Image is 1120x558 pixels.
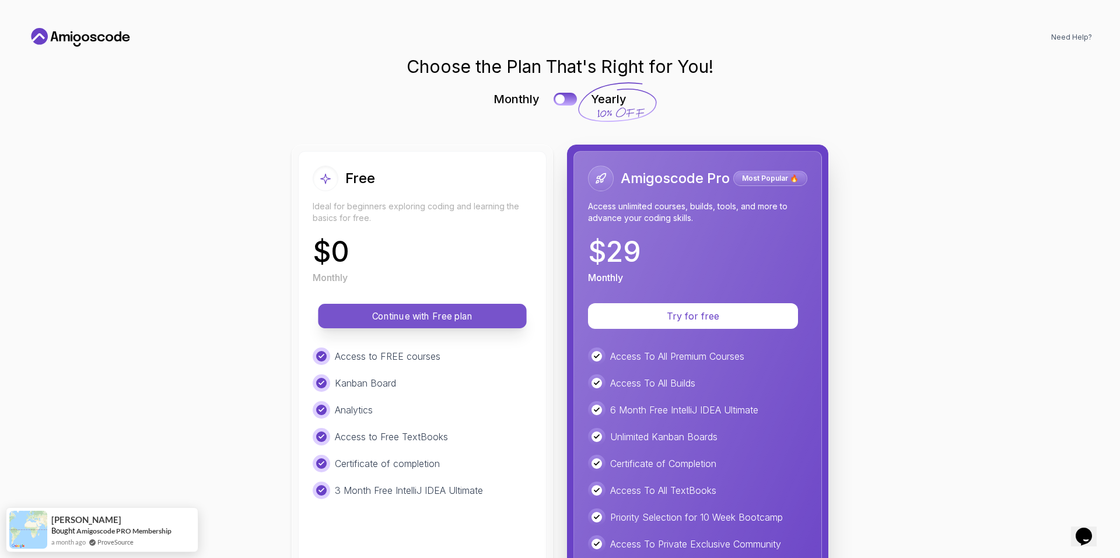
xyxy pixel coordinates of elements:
[335,457,440,471] p: Certificate of completion
[610,376,695,390] p: Access To All Builds
[610,349,744,363] p: Access To All Premium Courses
[610,430,717,444] p: Unlimited Kanban Boards
[610,483,716,497] p: Access To All TextBooks
[335,376,396,390] p: Kanban Board
[1071,511,1108,546] iframe: chat widget
[602,309,784,323] p: Try for free
[610,537,781,551] p: Access To Private Exclusive Community
[335,403,373,417] p: Analytics
[345,169,375,188] h2: Free
[588,238,641,266] p: $ 29
[51,526,75,535] span: Bought
[313,201,532,224] p: Ideal for beginners exploring coding and learning the basics for free.
[76,527,171,535] a: Amigoscode PRO Membership
[407,56,713,77] h1: Choose the Plan That's Right for You!
[313,271,348,285] p: Monthly
[610,403,758,417] p: 6 Month Free IntelliJ IDEA Ultimate
[588,303,798,329] button: Try for free
[51,537,86,547] span: a month ago
[335,430,448,444] p: Access to Free TextBooks
[1051,33,1092,42] a: Need Help?
[335,349,440,363] p: Access to FREE courses
[331,310,513,323] p: Continue with Free plan
[610,510,783,524] p: Priority Selection for 10 Week Bootcamp
[735,173,806,184] p: Most Popular 🔥
[610,457,716,471] p: Certificate of Completion
[51,515,121,525] span: [PERSON_NAME]
[9,511,47,549] img: provesource social proof notification image
[28,28,133,47] a: Home link
[97,537,134,547] a: ProveSource
[588,201,807,224] p: Access unlimited courses, builds, tools, and more to advance your coding skills.
[313,238,349,266] p: $ 0
[335,483,483,497] p: 3 Month Free IntelliJ IDEA Ultimate
[588,271,623,285] p: Monthly
[494,91,540,107] p: Monthly
[318,304,526,328] button: Continue with Free plan
[621,169,730,188] h2: Amigoscode Pro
